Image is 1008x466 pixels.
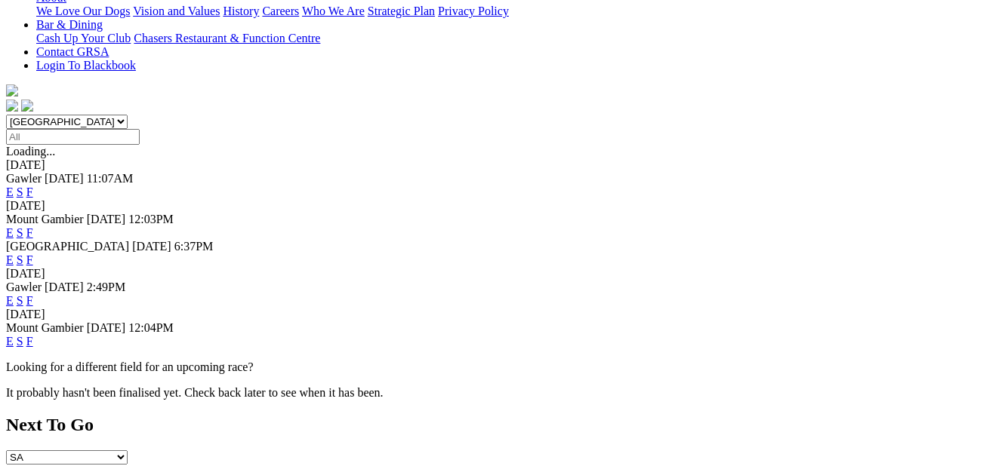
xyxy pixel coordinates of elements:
a: Cash Up Your Club [36,32,131,44]
a: Who We Are [302,5,365,17]
div: [DATE] [6,308,1002,321]
span: Mount Gambier [6,213,84,225]
a: E [6,253,14,266]
span: Loading... [6,145,55,158]
div: About [36,5,1002,18]
a: F [26,335,33,348]
a: S [17,294,23,307]
p: Looking for a different field for an upcoming race? [6,360,1002,374]
a: Bar & Dining [36,18,103,31]
span: [DATE] [45,172,84,185]
span: [DATE] [45,281,84,293]
a: F [26,253,33,266]
a: F [26,226,33,239]
a: Careers [262,5,299,17]
span: 2:49PM [87,281,126,293]
a: Privacy Policy [438,5,509,17]
span: [DATE] [87,213,126,225]
a: History [223,5,259,17]
a: We Love Our Dogs [36,5,130,17]
span: 12:03PM [128,213,174,225]
h2: Next To Go [6,415,1002,435]
div: Bar & Dining [36,32,1002,45]
span: 12:04PM [128,321,174,334]
div: [DATE] [6,199,1002,213]
span: [DATE] [87,321,126,334]
img: facebook.svg [6,100,18,112]
span: [GEOGRAPHIC_DATA] [6,240,129,253]
img: logo-grsa-white.png [6,84,18,97]
a: F [26,185,33,198]
img: twitter.svg [21,100,33,112]
a: Login To Blackbook [36,59,136,72]
a: E [6,185,14,198]
span: 6:37PM [174,240,214,253]
a: F [26,294,33,307]
span: Gawler [6,172,42,185]
div: [DATE] [6,158,1002,172]
a: S [17,253,23,266]
partial: It probably hasn't been finalised yet. Check back later to see when it has been. [6,386,384,399]
span: [DATE] [132,240,171,253]
a: S [17,185,23,198]
a: E [6,226,14,239]
a: Vision and Values [133,5,220,17]
span: 11:07AM [87,172,134,185]
a: Contact GRSA [36,45,109,58]
span: Mount Gambier [6,321,84,334]
a: E [6,335,14,348]
a: S [17,335,23,348]
input: Select date [6,129,140,145]
a: Strategic Plan [368,5,435,17]
a: Chasers Restaurant & Function Centre [134,32,320,44]
a: E [6,294,14,307]
a: S [17,226,23,239]
div: [DATE] [6,267,1002,281]
span: Gawler [6,281,42,293]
